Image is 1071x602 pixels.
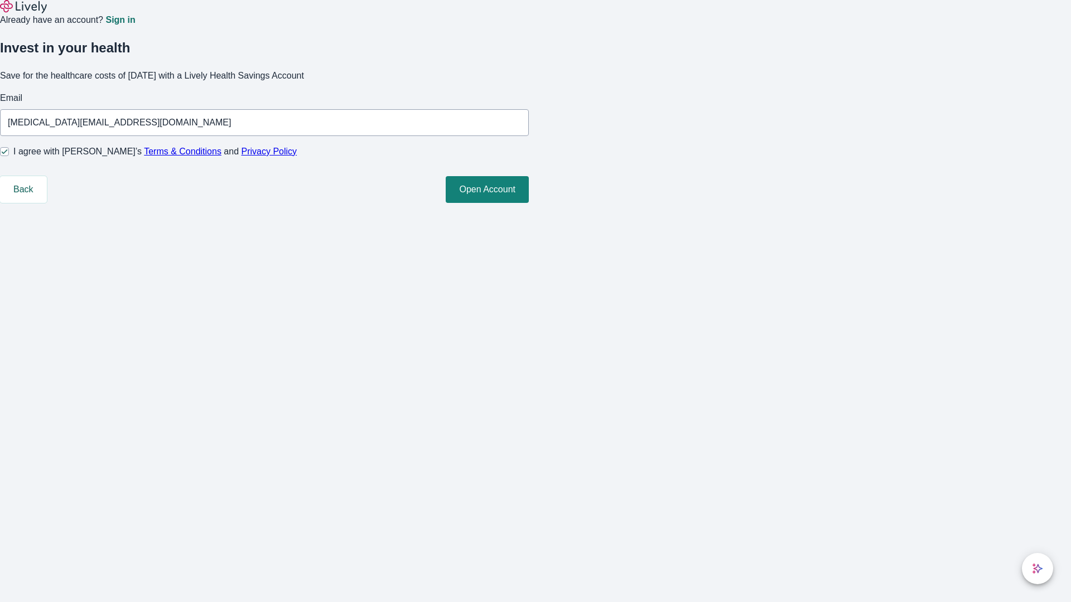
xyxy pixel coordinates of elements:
a: Terms & Conditions [144,147,221,156]
button: Open Account [446,176,529,203]
a: Sign in [105,16,135,25]
a: Privacy Policy [242,147,297,156]
span: I agree with [PERSON_NAME]’s and [13,145,297,158]
svg: Lively AI Assistant [1032,563,1043,574]
button: chat [1022,553,1053,584]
